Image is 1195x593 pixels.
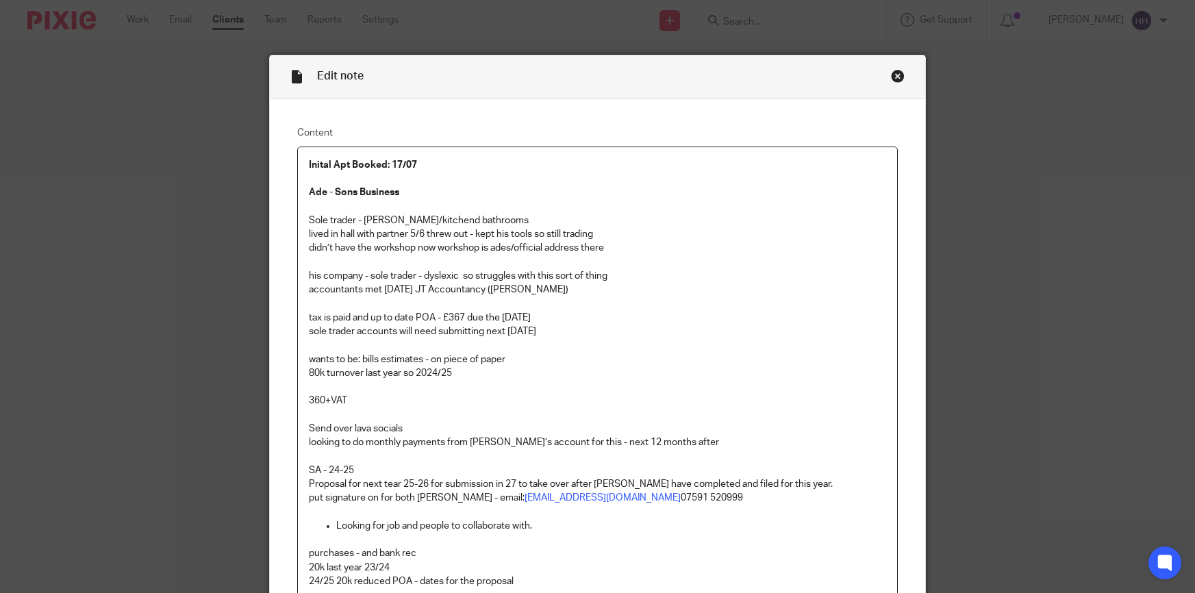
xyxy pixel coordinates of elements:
strong: Ade - Sons Business [309,188,399,197]
div: Close this dialog window [891,69,905,83]
p: purchases - and bank rec [309,546,887,560]
a: [EMAIL_ADDRESS][DOMAIN_NAME] [525,493,681,503]
p: Sole trader - [PERSON_NAME]/kitchend bathrooms [309,214,887,227]
p: wants to be: bills estimates - on piece of paper [309,353,887,366]
strong: Inital Apt Booked: 17/07 [309,160,417,170]
p: accountants met [DATE] JT Accountancy ([PERSON_NAME]) [309,283,887,296]
p: 20k last year 23/24 [309,561,887,575]
p: sole trader accounts will need submitting next [DATE] [309,325,887,338]
p: 360+VAT [309,394,887,407]
p: Proposal for next tear 25-26 for submission in 27 to take over after [PERSON_NAME] have completed... [309,477,887,491]
p: tax is paid and up to date POA - £367 due the [DATE] [309,311,887,325]
span: Edit note [317,71,364,81]
p: Looking for job and people to collaborate with. [336,519,887,533]
p: put signature on for both [PERSON_NAME] - email: 07591 520999 [309,491,887,505]
p: SA - 24-25 [309,464,887,477]
p: looking to do monthly payments from [PERSON_NAME]’s account for this - next 12 months after [309,436,887,449]
p: 24/25 20k reduced POA - dates for the proposal [309,575,887,588]
p: his company - sole trader - dyslexic so struggles with this sort of thing [309,269,887,283]
p: 80k turnover last year so 2024/25 [309,366,887,380]
p: Send over lava socials [309,422,887,436]
p: lived in hall with partner 5/6 threw out - kept his tools so still trading [309,227,887,241]
label: Content [297,126,898,140]
p: didn’t have the workshop now workshop is ades/official address there [309,241,887,255]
